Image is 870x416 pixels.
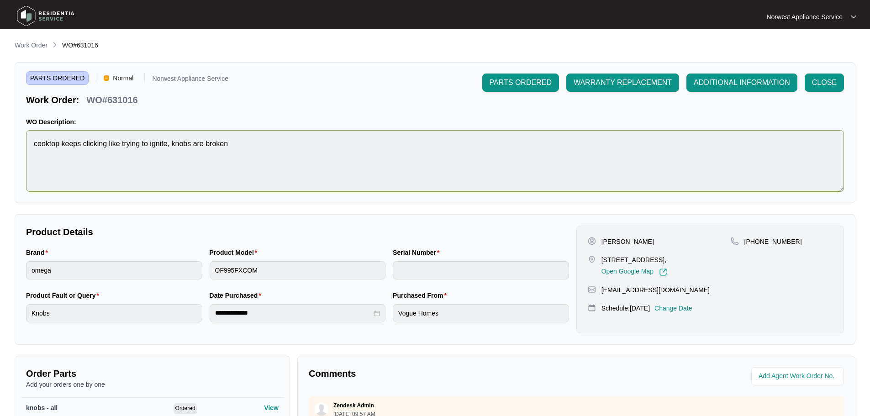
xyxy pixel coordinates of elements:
img: residentia service logo [14,2,78,30]
p: WO Description: [26,117,844,126]
input: Product Model [210,261,386,279]
p: Change Date [654,304,692,313]
p: View [264,403,279,412]
button: WARRANTY REPLACEMENT [566,74,679,92]
span: WO#631016 [62,42,98,49]
p: Add your orders one by one [26,380,279,389]
button: ADDITIONAL INFORMATION [686,74,797,92]
input: Serial Number [393,261,569,279]
label: Product Model [210,248,261,257]
p: [EMAIL_ADDRESS][DOMAIN_NAME] [601,285,710,295]
p: Order Parts [26,367,279,380]
img: map-pin [588,304,596,312]
img: Vercel Logo [104,75,109,81]
label: Date Purchased [210,291,265,300]
label: Serial Number [393,248,443,257]
p: Comments [309,367,570,380]
img: user.svg [315,402,328,416]
p: [PHONE_NUMBER] [744,237,802,246]
span: WARRANTY REPLACEMENT [574,77,672,88]
p: Zendesk Admin [333,402,374,409]
p: [PERSON_NAME] [601,237,654,246]
p: [STREET_ADDRESS], [601,255,667,264]
input: Add Agent Work Order No. [759,371,838,382]
p: Work Order [15,41,47,50]
span: PARTS ORDERED [26,71,89,85]
span: Normal [109,71,137,85]
span: ADDITIONAL INFORMATION [694,77,790,88]
a: Open Google Map [601,268,667,276]
img: chevron-right [51,41,58,48]
span: Ordered [174,403,197,414]
img: dropdown arrow [851,15,856,19]
input: Brand [26,261,202,279]
button: CLOSE [805,74,844,92]
img: Link-External [659,268,667,276]
img: map-pin [588,255,596,263]
label: Brand [26,248,52,257]
button: PARTS ORDERED [482,74,559,92]
p: Schedule: [DATE] [601,304,650,313]
a: Work Order [13,41,49,51]
span: PARTS ORDERED [490,77,552,88]
p: WO#631016 [86,94,137,106]
p: Norwest Appliance Service [152,75,228,85]
img: map-pin [588,285,596,294]
span: knobs - all [26,404,58,411]
textarea: cooktop keeps clicking like trying to ignite, knobs are broken [26,130,844,192]
p: Product Details [26,226,569,238]
p: Work Order: [26,94,79,106]
label: Purchased From [393,291,450,300]
input: Date Purchased [215,308,372,318]
img: user-pin [588,237,596,245]
span: CLOSE [812,77,837,88]
label: Product Fault or Query [26,291,103,300]
img: map-pin [731,237,739,245]
p: Norwest Appliance Service [766,12,843,21]
input: Purchased From [393,304,569,322]
input: Product Fault or Query [26,304,202,322]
